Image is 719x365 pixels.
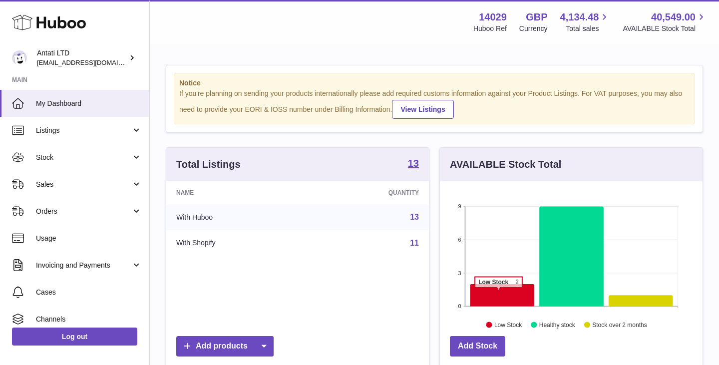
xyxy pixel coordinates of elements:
th: Name [166,181,308,204]
text: Stock over 2 months [592,321,647,328]
text: 3 [458,270,461,276]
a: 11 [410,239,419,247]
a: Add products [176,336,274,357]
strong: GBP [526,10,547,24]
a: Log out [12,328,137,346]
a: 13 [408,158,419,170]
strong: 14029 [479,10,507,24]
span: Cases [36,288,142,297]
div: If you're planning on sending your products internationally please add required customs informati... [179,89,690,119]
text: Low Stock [494,321,522,328]
span: Channels [36,315,142,324]
span: 40,549.00 [651,10,696,24]
a: 4,134.48 Total sales [560,10,611,33]
a: Add Stock [450,336,505,357]
div: Currency [519,24,548,33]
span: Orders [36,207,131,216]
text: 9 [458,203,461,209]
text: 0 [458,303,461,309]
span: Stock [36,153,131,162]
a: 13 [410,213,419,221]
span: Usage [36,234,142,243]
img: toufic@antatiskin.com [12,50,27,65]
div: Huboo Ref [473,24,507,33]
span: Invoicing and Payments [36,261,131,270]
a: View Listings [392,100,453,119]
div: Antati LTD [37,48,127,67]
h3: Total Listings [176,158,241,171]
strong: Notice [179,78,690,88]
text: 6 [458,237,461,243]
th: Quantity [308,181,429,204]
span: Sales [36,180,131,189]
td: With Shopify [166,230,308,256]
tspan: Low Stock [478,279,508,286]
span: Total sales [566,24,610,33]
span: AVAILABLE Stock Total [623,24,707,33]
span: [EMAIL_ADDRESS][DOMAIN_NAME] [37,58,147,66]
a: 40,549.00 AVAILABLE Stock Total [623,10,707,33]
strong: 13 [408,158,419,168]
td: With Huboo [166,204,308,230]
tspan: 2 [515,279,519,286]
span: My Dashboard [36,99,142,108]
span: 4,134.48 [560,10,599,24]
h3: AVAILABLE Stock Total [450,158,561,171]
text: Healthy stock [539,321,576,328]
span: Listings [36,126,131,135]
